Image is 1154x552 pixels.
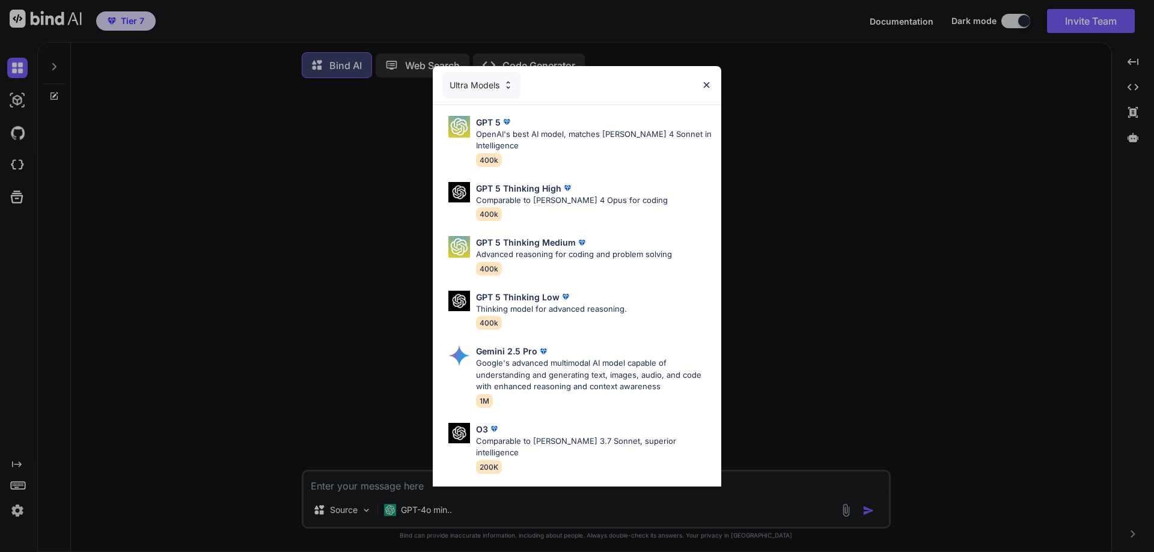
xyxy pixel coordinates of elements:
[476,129,712,152] p: OpenAI's best AI model, matches [PERSON_NAME] 4 Sonnet in Intelligence
[476,423,488,435] p: O3
[701,80,712,90] img: close
[476,460,502,474] span: 200K
[503,80,513,90] img: Pick Models
[448,236,470,258] img: Pick Models
[442,72,521,99] div: Ultra Models
[476,316,502,330] span: 400k
[476,345,537,357] p: Gemini 2.5 Pro
[537,345,549,357] img: premium
[501,116,513,128] img: premium
[476,207,502,221] span: 400k
[561,182,573,194] img: premium
[476,291,560,303] p: GPT 5 Thinking Low
[476,357,712,393] p: Google's advanced multimodal AI model capable of understanding and generating text, images, audio...
[476,182,561,195] p: GPT 5 Thinking High
[476,394,493,408] span: 1M
[488,423,500,435] img: premium
[576,237,588,249] img: premium
[476,435,712,459] p: Comparable to [PERSON_NAME] 3.7 Sonnet, superior intelligence
[476,195,668,207] p: Comparable to [PERSON_NAME] 4 Opus for coding
[476,236,576,249] p: GPT 5 Thinking Medium
[448,116,470,138] img: Pick Models
[560,291,572,303] img: premium
[448,182,470,203] img: Pick Models
[476,303,627,315] p: Thinking model for advanced reasoning.
[448,345,470,366] img: Pick Models
[476,249,672,261] p: Advanced reasoning for coding and problem solving
[476,262,502,276] span: 400k
[476,116,501,129] p: GPT 5
[448,291,470,312] img: Pick Models
[476,153,502,167] span: 400k
[448,423,470,444] img: Pick Models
